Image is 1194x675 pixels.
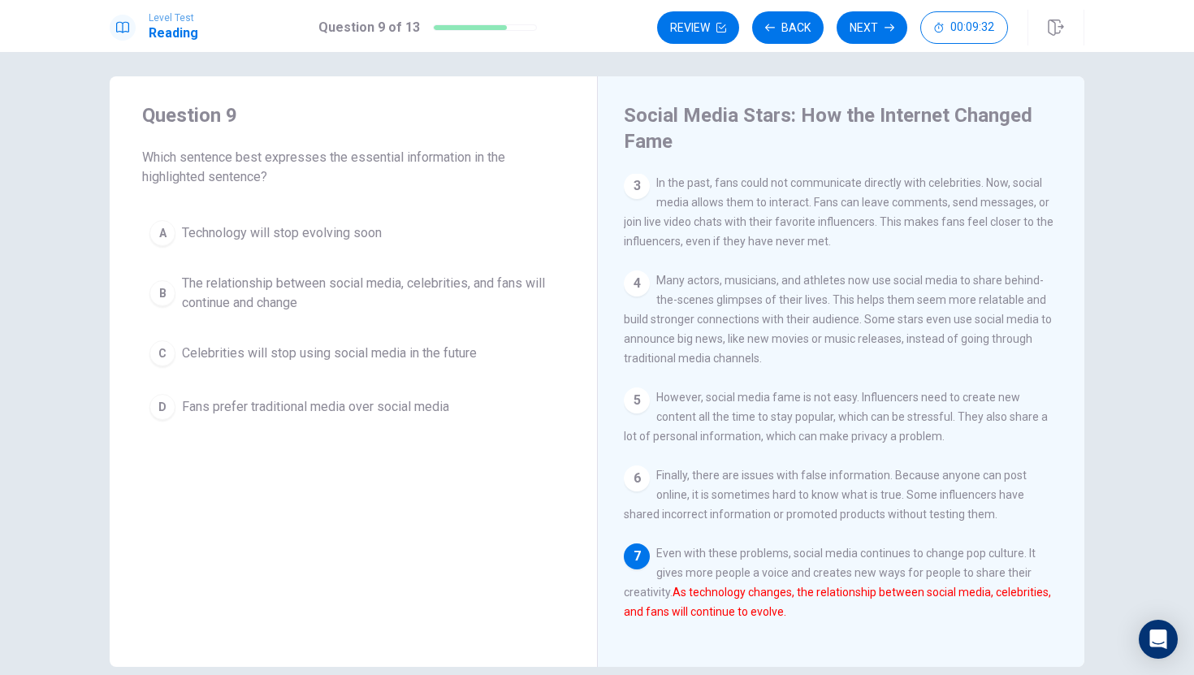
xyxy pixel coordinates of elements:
[624,465,650,491] div: 6
[318,18,420,37] h1: Question 9 of 13
[624,270,650,296] div: 4
[624,543,650,569] div: 7
[149,24,198,43] h1: Reading
[149,394,175,420] div: D
[624,469,1027,521] span: Finally, there are issues with false information. Because anyone can post online, it is sometimes...
[657,11,739,44] button: Review
[624,586,1051,618] font: As technology changes, the relationship between social media, celebrities, and fans will continue...
[624,547,1051,618] span: Even with these problems, social media continues to change pop culture. It gives more people a vo...
[149,340,175,366] div: C
[149,220,175,246] div: A
[182,344,477,363] span: Celebrities will stop using social media in the future
[182,397,449,417] span: Fans prefer traditional media over social media
[149,12,198,24] span: Level Test
[920,11,1008,44] button: 00:09:32
[624,102,1054,154] h4: Social Media Stars: How the Internet Changed Fame
[1139,620,1178,659] div: Open Intercom Messenger
[624,391,1048,443] span: However, social media fame is not easy. Influencers need to create new content all the time to st...
[624,176,1053,248] span: In the past, fans could not communicate directly with celebrities. Now, social media allows them ...
[142,333,565,374] button: CCelebrities will stop using social media in the future
[752,11,824,44] button: Back
[142,213,565,253] button: ATechnology will stop evolving soon
[182,274,557,313] span: The relationship between social media, celebrities, and fans will continue and change
[624,173,650,199] div: 3
[624,387,650,413] div: 5
[182,223,382,243] span: Technology will stop evolving soon
[142,148,565,187] span: Which sentence best expresses the essential information in the highlighted sentence?
[837,11,907,44] button: Next
[142,266,565,320] button: BThe relationship between social media, celebrities, and fans will continue and change
[950,21,994,34] span: 00:09:32
[149,280,175,306] div: B
[142,102,565,128] h4: Question 9
[142,387,565,427] button: DFans prefer traditional media over social media
[624,274,1052,365] span: Many actors, musicians, and athletes now use social media to share behind-the-scenes glimpses of ...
